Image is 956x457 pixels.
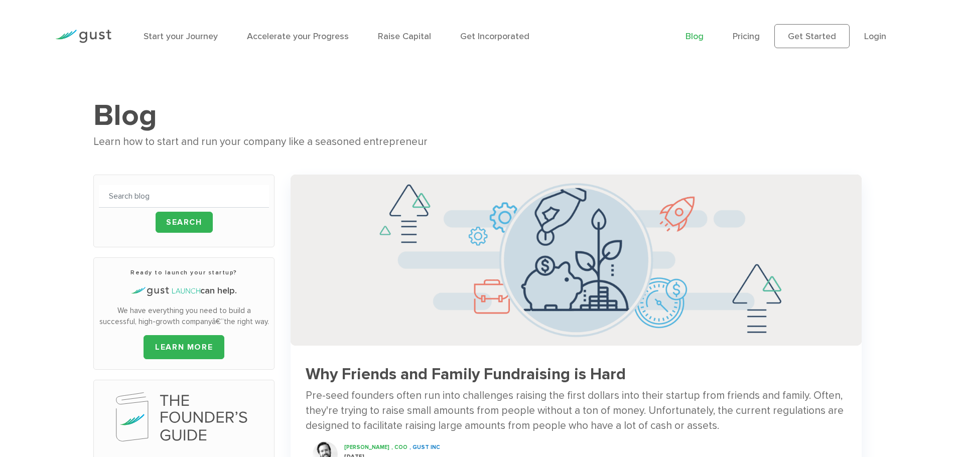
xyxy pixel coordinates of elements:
h3: Ready to launch your startup? [99,268,269,277]
input: Search blog [99,185,269,208]
a: Start your Journey [144,31,218,42]
span: , COO [391,444,407,450]
a: Pricing [733,31,760,42]
h4: can help. [99,284,269,297]
a: Get Incorporated [460,31,529,42]
img: Successful Startup Founders Invest In Their Own Ventures 0742d64fd6a698c3cfa409e71c3cc4e5620a7e72... [291,175,862,346]
a: Raise Capital [378,31,431,42]
h3: Why Friends and Family Fundraising is Hard [306,366,847,383]
div: Learn how to start and run your company like a seasoned entrepreneur [93,133,862,150]
a: Login [864,31,886,42]
span: [PERSON_NAME] [344,444,389,450]
a: Blog [686,31,704,42]
img: Gust Logo [55,30,111,43]
a: LEARN MORE [144,335,224,359]
a: Get Started [774,24,850,48]
h1: Blog [93,97,862,133]
a: Accelerate your Progress [247,31,349,42]
p: We have everything you need to build a successful, high-growth companyâ€”the right way. [99,305,269,328]
div: Pre-seed founders often run into challenges raising the first dollars into their startup from fri... [306,388,847,434]
input: Search [156,212,213,233]
span: , Gust INC [409,444,440,450]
